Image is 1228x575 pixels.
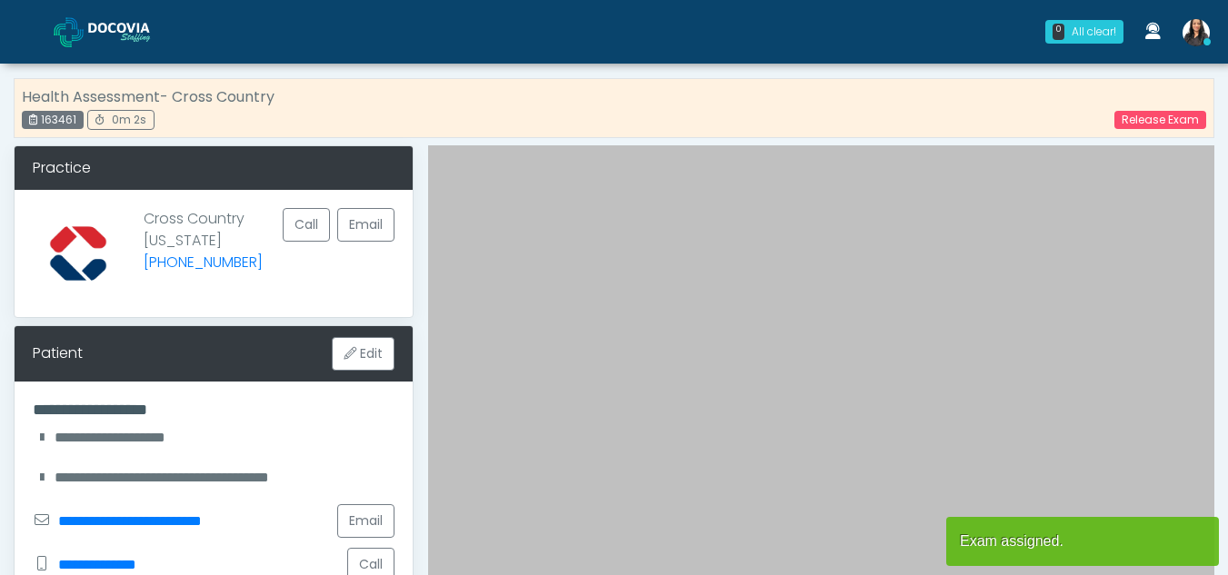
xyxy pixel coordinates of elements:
img: Viral Patel [1183,19,1210,46]
a: Release Exam [1114,111,1206,129]
img: Docovia [54,17,84,47]
p: Cross Country [US_STATE] [144,208,263,284]
a: Docovia [54,2,179,61]
article: Exam assigned. [946,517,1219,566]
div: All clear! [1072,24,1116,40]
div: 0 [1053,24,1064,40]
a: Email [337,504,394,538]
a: [PHONE_NUMBER] [144,252,263,273]
a: Email [337,208,394,242]
strong: Health Assessment- Cross Country [22,86,275,107]
button: Call [283,208,330,242]
a: 0 All clear! [1034,13,1134,51]
button: Edit [332,337,394,371]
div: Practice [15,146,413,190]
img: Docovia [88,23,179,41]
div: Patient [33,342,83,364]
div: 163461 [22,111,84,129]
span: 0m 2s [112,112,146,127]
img: Provider image [33,208,124,299]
